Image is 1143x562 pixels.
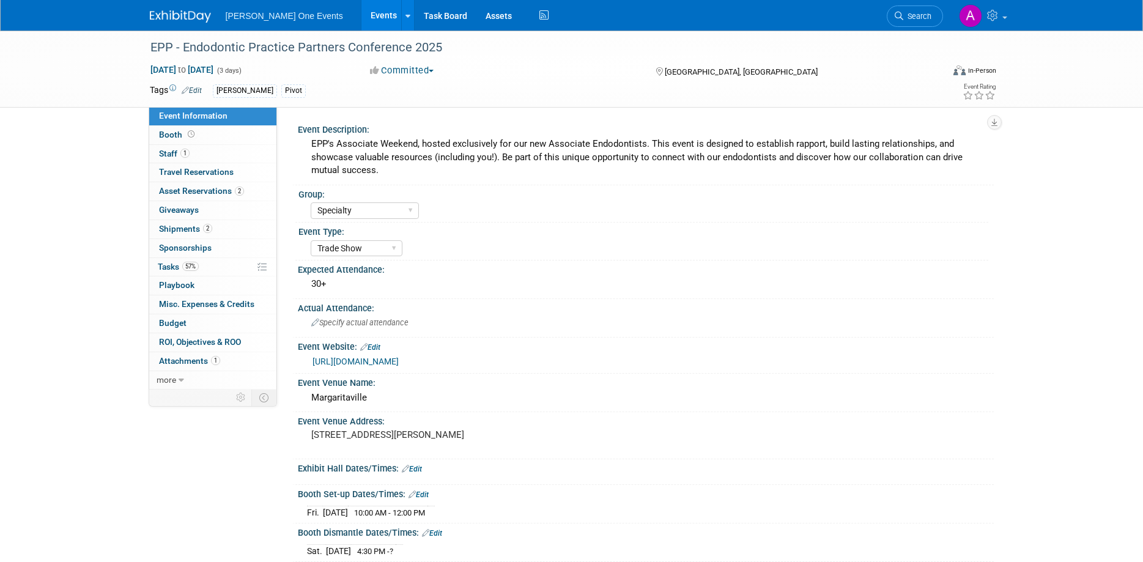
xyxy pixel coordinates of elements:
a: more [149,371,276,390]
span: Playbook [159,280,194,290]
td: Toggle Event Tabs [251,390,276,405]
a: Search [887,6,943,27]
span: 1 [180,149,190,158]
a: Budget [149,314,276,333]
span: Staff [159,149,190,158]
span: (3 days) [216,67,242,75]
span: 2 [203,224,212,233]
div: Event Format [871,64,997,82]
a: Staff1 [149,145,276,163]
a: Sponsorships [149,239,276,257]
div: Booth Set-up Dates/Times: [298,485,994,501]
span: Tasks [158,262,199,272]
a: Misc. Expenses & Credits [149,295,276,314]
div: EPP - Endodontic Practice Partners Conference 2025 [146,37,925,59]
div: Group: [298,185,988,201]
div: Exhibit Hall Dates/Times: [298,459,994,475]
span: Asset Reservations [159,186,244,196]
span: Event Information [159,111,227,120]
img: Format-Inperson.png [953,65,966,75]
a: Edit [422,529,442,538]
span: more [157,375,176,385]
div: [PERSON_NAME] [213,84,277,97]
a: Edit [402,465,422,473]
a: Edit [409,490,429,499]
span: Giveaways [159,205,199,215]
a: [URL][DOMAIN_NAME] [313,357,399,366]
td: Sat. [307,544,326,557]
span: Attachments [159,356,220,366]
span: 10:00 AM - 12:00 PM [354,508,425,517]
td: Fri. [307,506,323,519]
td: [DATE] [323,506,348,519]
a: Tasks57% [149,258,276,276]
a: Booth [149,126,276,144]
span: to [176,65,188,75]
a: Travel Reservations [149,163,276,182]
span: Booth [159,130,197,139]
a: Edit [360,343,380,352]
span: Sponsorships [159,243,212,253]
a: Shipments2 [149,220,276,238]
a: ROI, Objectives & ROO [149,333,276,352]
div: Expected Attendance: [298,261,994,276]
span: ROI, Objectives & ROO [159,337,241,347]
div: Event Rating [963,84,996,90]
span: ? [390,547,393,556]
button: Committed [366,64,438,77]
span: 2 [235,187,244,196]
img: Amanda Bartschi [959,4,982,28]
span: Shipments [159,224,212,234]
a: Attachments1 [149,352,276,371]
span: 57% [182,262,199,271]
span: 4:30 PM - [357,547,393,556]
a: Playbook [149,276,276,295]
div: Event Venue Address: [298,412,994,427]
pre: [STREET_ADDRESS][PERSON_NAME] [311,429,574,440]
span: Booth not reserved yet [185,130,197,139]
span: Budget [159,318,187,328]
img: ExhibitDay [150,10,211,23]
td: [DATE] [326,544,351,557]
td: Tags [150,84,202,98]
div: Actual Attendance: [298,299,994,314]
div: 30+ [307,275,985,294]
div: EPP's Associate Weekend, hosted exclusively for our new Associate Endodontists. This event is des... [307,135,985,180]
span: [GEOGRAPHIC_DATA], [GEOGRAPHIC_DATA] [665,67,818,76]
a: Edit [182,86,202,95]
div: Event Website: [298,338,994,353]
span: Travel Reservations [159,167,234,177]
span: 1 [211,356,220,365]
div: Booth Dismantle Dates/Times: [298,523,994,539]
span: [DATE] [DATE] [150,64,214,75]
span: [PERSON_NAME] One Events [226,11,343,21]
span: Misc. Expenses & Credits [159,299,254,309]
a: Giveaways [149,201,276,220]
div: Event Type: [298,223,988,238]
div: Margaritaville [307,388,985,407]
span: Search [903,12,931,21]
div: In-Person [967,66,996,75]
div: Event Description: [298,120,994,136]
a: Event Information [149,107,276,125]
td: Personalize Event Tab Strip [231,390,252,405]
span: Specify actual attendance [311,318,409,327]
div: Event Venue Name: [298,374,994,389]
div: Pivot [281,84,306,97]
a: Asset Reservations2 [149,182,276,201]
